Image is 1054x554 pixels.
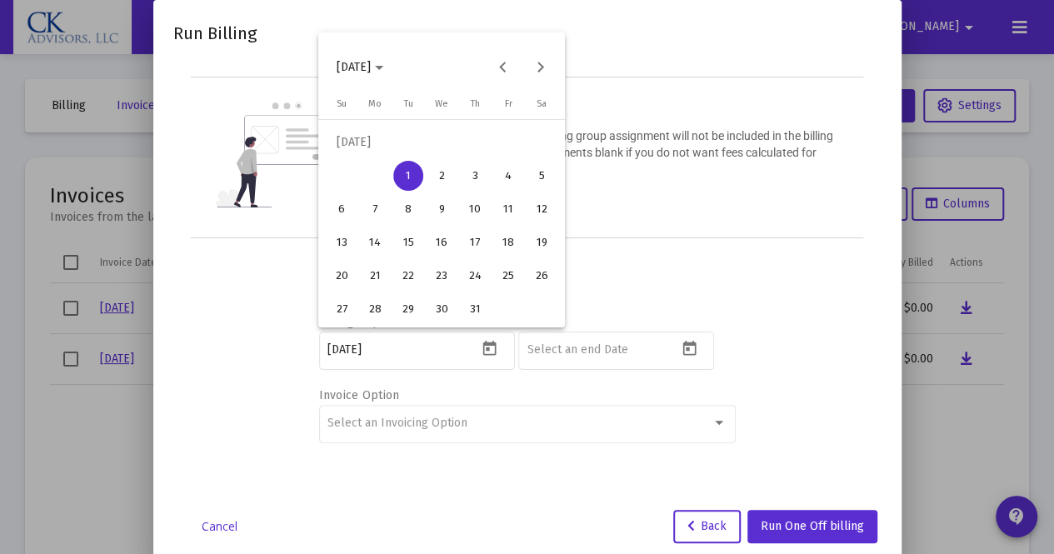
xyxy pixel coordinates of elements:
[460,261,490,291] div: 24
[460,294,490,324] div: 31
[427,294,457,324] div: 30
[368,98,382,109] span: Mo
[327,227,357,257] div: 13
[493,161,523,191] div: 4
[327,261,357,291] div: 20
[493,227,523,257] div: 18
[425,292,458,326] button: 2025-07-30
[525,192,558,226] button: 2025-07-12
[486,51,519,84] button: Previous month
[392,259,425,292] button: 2025-07-22
[525,226,558,259] button: 2025-07-19
[392,292,425,326] button: 2025-07-29
[358,226,392,259] button: 2025-07-14
[358,192,392,226] button: 2025-07-07
[325,259,358,292] button: 2025-07-20
[505,98,512,109] span: Fr
[427,161,457,191] div: 2
[327,294,357,324] div: 27
[360,261,390,291] div: 21
[527,261,557,291] div: 26
[493,194,523,224] div: 11
[525,159,558,192] button: 2025-07-05
[537,98,547,109] span: Sa
[337,60,371,74] span: [DATE]
[523,51,557,84] button: Next month
[360,294,390,324] div: 28
[325,192,358,226] button: 2025-07-06
[527,194,557,224] div: 12
[337,98,347,109] span: Su
[493,261,523,291] div: 25
[358,292,392,326] button: 2025-07-28
[358,259,392,292] button: 2025-07-21
[458,159,492,192] button: 2025-07-03
[471,98,480,109] span: Th
[392,226,425,259] button: 2025-07-15
[325,226,358,259] button: 2025-07-13
[327,194,357,224] div: 6
[525,259,558,292] button: 2025-07-26
[492,226,525,259] button: 2025-07-18
[435,98,448,109] span: We
[323,51,397,84] button: Choose month and year
[527,227,557,257] div: 19
[393,261,423,291] div: 22
[325,126,558,159] td: [DATE]
[393,227,423,257] div: 15
[393,194,423,224] div: 8
[425,226,458,259] button: 2025-07-16
[393,161,423,191] div: 1
[458,226,492,259] button: 2025-07-17
[460,194,490,224] div: 10
[460,161,490,191] div: 3
[492,159,525,192] button: 2025-07-04
[425,192,458,226] button: 2025-07-09
[393,294,423,324] div: 29
[427,227,457,257] div: 16
[404,98,413,109] span: Tu
[360,194,390,224] div: 7
[325,292,358,326] button: 2025-07-27
[425,259,458,292] button: 2025-07-23
[392,159,425,192] button: 2025-07-01
[427,194,457,224] div: 9
[458,292,492,326] button: 2025-07-31
[427,261,457,291] div: 23
[425,159,458,192] button: 2025-07-02
[458,192,492,226] button: 2025-07-10
[360,227,390,257] div: 14
[492,259,525,292] button: 2025-07-25
[492,192,525,226] button: 2025-07-11
[460,227,490,257] div: 17
[392,192,425,226] button: 2025-07-08
[527,161,557,191] div: 5
[458,259,492,292] button: 2025-07-24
